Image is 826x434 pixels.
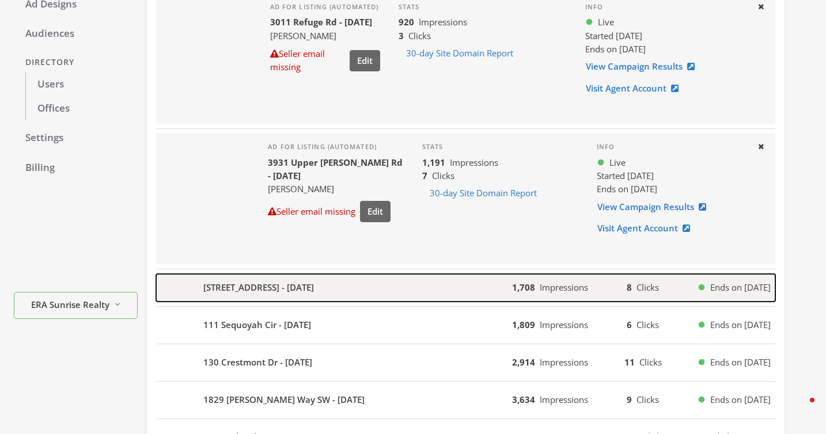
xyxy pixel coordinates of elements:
[636,281,659,293] span: Clicks
[585,56,702,77] a: View Campaign Results
[627,394,632,405] b: 9
[350,50,380,71] button: Edit
[636,394,659,405] span: Clicks
[710,318,771,332] span: Ends on [DATE]
[597,169,748,182] div: Started [DATE]
[156,386,775,414] button: 1829 [PERSON_NAME] Way SW - [DATE]3,634Impressions9ClicksEnds on [DATE]
[14,52,138,73] div: Directory
[156,274,775,302] button: [STREET_ADDRESS] - [DATE]1,708Impressions8ClicksEnds on [DATE]
[422,182,544,204] button: 30-day Site Domain Report
[399,3,567,11] h4: Stats
[419,16,467,28] span: Impressions
[585,3,748,11] h4: Info
[156,349,775,376] button: 130 Crestmont Dr - [DATE]2,914Impressions11ClicksEnds on [DATE]
[270,47,345,74] div: Seller email missing
[598,16,614,29] span: Live
[639,356,662,368] span: Clicks
[156,311,775,339] button: 111 Sequoyah Cir - [DATE]1,809Impressions6ClicksEnds on [DATE]
[422,157,445,168] b: 1,191
[422,143,578,151] h4: Stats
[14,156,138,180] a: Billing
[408,30,431,41] span: Clicks
[14,126,138,150] a: Settings
[203,281,314,294] b: [STREET_ADDRESS] - [DATE]
[627,319,632,330] b: 6
[540,281,588,293] span: Impressions
[422,170,427,181] b: 7
[585,78,686,99] a: Visit Agent Account
[624,356,635,368] b: 11
[399,43,521,64] button: 30-day Site Domain Report
[540,356,588,368] span: Impressions
[268,157,403,181] b: 3931 Upper [PERSON_NAME] Rd - [DATE]
[710,281,771,294] span: Ends on [DATE]
[399,16,414,28] b: 920
[268,182,404,196] div: [PERSON_NAME]
[203,393,365,406] b: 1829 [PERSON_NAME] Way SW - [DATE]
[597,196,714,218] a: View Campaign Results
[597,218,698,239] a: Visit Agent Account
[585,43,646,55] span: Ends on [DATE]
[512,281,535,293] b: 1,708
[512,319,535,330] b: 1,809
[360,201,391,222] button: Edit
[450,157,498,168] span: Impressions
[14,22,138,46] a: Audiences
[540,319,588,330] span: Impressions
[268,143,404,151] h4: Ad for listing (automated)
[627,281,632,293] b: 8
[512,394,535,405] b: 3,634
[270,29,380,43] div: [PERSON_NAME]
[597,143,748,151] h4: Info
[540,394,588,405] span: Impressions
[787,395,814,422] iframe: Intercom live chat
[399,30,404,41] b: 3
[268,205,355,218] div: Seller email missing
[270,3,380,11] h4: Ad for listing (automated)
[585,29,748,43] div: Started [DATE]
[609,156,626,169] span: Live
[25,97,138,121] a: Offices
[25,73,138,97] a: Users
[710,356,771,369] span: Ends on [DATE]
[512,356,535,368] b: 2,914
[597,183,657,195] span: Ends on [DATE]
[636,319,659,330] span: Clicks
[270,16,372,28] b: 3011 Refuge Rd - [DATE]
[31,298,109,311] span: ERA Sunrise Realty
[203,318,311,332] b: 111 Sequoyah Cir - [DATE]
[14,292,138,319] button: ERA Sunrise Realty
[203,356,312,369] b: 130 Crestmont Dr - [DATE]
[432,170,454,181] span: Clicks
[710,393,771,406] span: Ends on [DATE]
